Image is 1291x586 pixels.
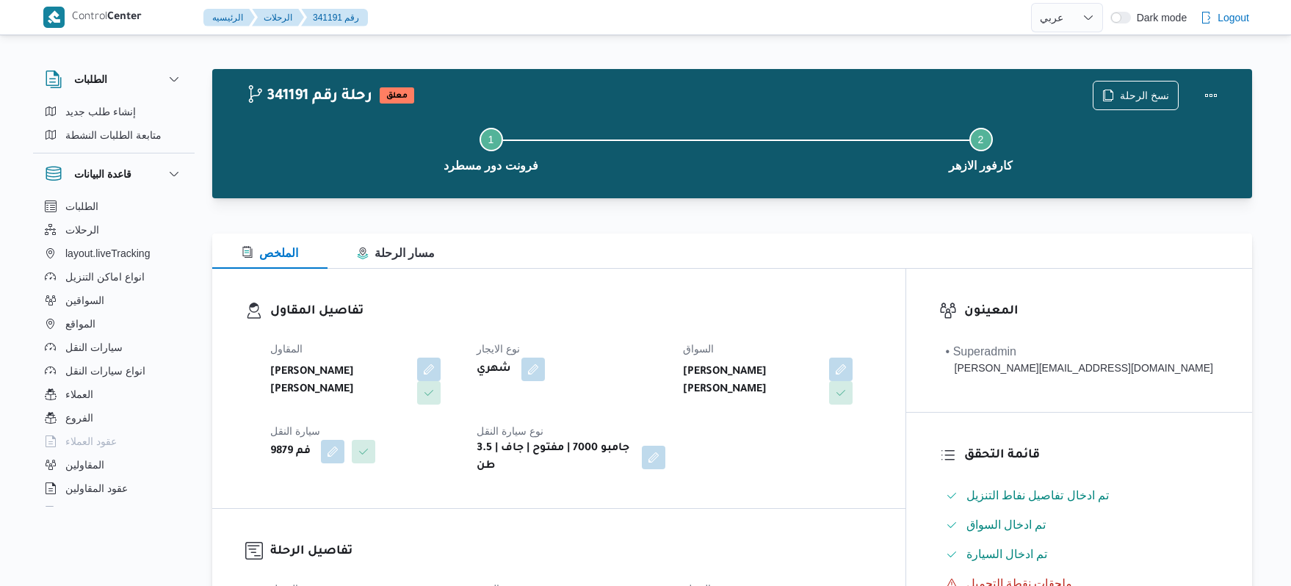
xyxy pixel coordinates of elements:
span: السواق [683,343,714,355]
button: عقود العملاء [39,430,189,453]
button: انواع اماكن التنزيل [39,265,189,289]
span: نسخ الرحلة [1120,87,1169,104]
span: إنشاء طلب جديد [65,103,136,120]
span: 1 [488,134,494,145]
span: الفروع [65,409,93,427]
span: فرونت دور مسطرد [444,157,538,175]
span: Logout [1218,9,1249,26]
b: شهري [477,361,511,378]
span: اجهزة التليفون [65,503,126,521]
button: layout.liveTracking [39,242,189,265]
span: layout.liveTracking [65,245,150,262]
button: Logout [1194,3,1255,32]
span: المقاول [270,343,303,355]
button: سيارات النقل [39,336,189,359]
h3: الطلبات [74,70,107,88]
img: X8yXhbKr1z7QwAAAABJRU5ErkJggg== [43,7,65,28]
div: • Superadmin [946,343,1213,361]
button: الفروع [39,406,189,430]
b: فم 9879 [270,443,311,460]
h3: قائمة التحقق [964,446,1219,466]
span: العملاء [65,386,93,403]
button: قاعدة البيانات [45,165,183,183]
span: الطلبات [65,198,98,215]
button: السواقين [39,289,189,312]
h2: 341191 رحلة رقم [246,87,372,106]
button: الرحلات [252,9,304,26]
span: معلق [380,87,414,104]
button: تم ادخال السواق [940,513,1219,537]
button: المواقع [39,312,189,336]
span: سيارات النقل [65,339,123,356]
b: [PERSON_NAME] [PERSON_NAME] [683,363,820,399]
b: Center [107,12,142,23]
span: 2 [978,134,984,145]
div: قاعدة البيانات [33,195,195,513]
span: تم ادخال تفاصيل نفاط التنزيل [966,487,1110,504]
span: كارفور الازهر [949,157,1013,175]
span: تم ادخال السيارة [966,546,1048,563]
span: نوع الايجار [477,343,520,355]
span: المواقع [65,315,95,333]
b: جامبو 7000 | مفتوح | جاف | 3.5 طن [477,440,632,475]
div: [PERSON_NAME][EMAIL_ADDRESS][DOMAIN_NAME] [946,361,1213,376]
button: نسخ الرحلة [1093,81,1179,110]
b: [PERSON_NAME] [PERSON_NAME] [270,363,407,399]
span: الملخص [242,247,298,259]
span: السواقين [65,292,104,309]
span: سيارة النقل [270,425,320,437]
h3: قاعدة البيانات [74,165,131,183]
button: العملاء [39,383,189,406]
button: الطلبات [45,70,183,88]
span: عقود المقاولين [65,480,128,497]
span: انواع سيارات النقل [65,362,145,380]
button: كارفور الازهر [736,110,1226,187]
span: تم ادخال السيارة [966,548,1048,560]
button: 341191 رقم [301,9,368,26]
button: تم ادخال تفاصيل نفاط التنزيل [940,484,1219,507]
button: عقود المقاولين [39,477,189,500]
span: تم ادخال السواق [966,516,1046,534]
span: Dark mode [1131,12,1187,23]
button: إنشاء طلب جديد [39,100,189,123]
button: تم ادخال السيارة [940,543,1219,566]
button: اجهزة التليفون [39,500,189,524]
span: • Superadmin mohamed.nabil@illa.com.eg [946,343,1213,376]
span: انواع اماكن التنزيل [65,268,145,286]
button: الرحلات [39,218,189,242]
span: نوع سيارة النقل [477,425,543,437]
span: مسار الرحلة [357,247,435,259]
span: متابعة الطلبات النشطة [65,126,162,144]
span: تم ادخال تفاصيل نفاط التنزيل [966,489,1110,502]
button: المقاولين [39,453,189,477]
span: تم ادخال السواق [966,518,1046,531]
div: الطلبات [33,100,195,153]
button: متابعة الطلبات النشطة [39,123,189,147]
b: معلق [386,92,408,101]
button: فرونت دور مسطرد [246,110,736,187]
button: انواع سيارات النقل [39,359,189,383]
span: عقود العملاء [65,433,117,450]
button: الرئيسيه [203,9,255,26]
h3: تفاصيل الرحلة [270,542,872,562]
span: المقاولين [65,456,104,474]
span: الرحلات [65,221,99,239]
button: الطلبات [39,195,189,218]
button: Actions [1196,81,1226,110]
h3: المعينون [964,302,1219,322]
h3: تفاصيل المقاول [270,302,872,322]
